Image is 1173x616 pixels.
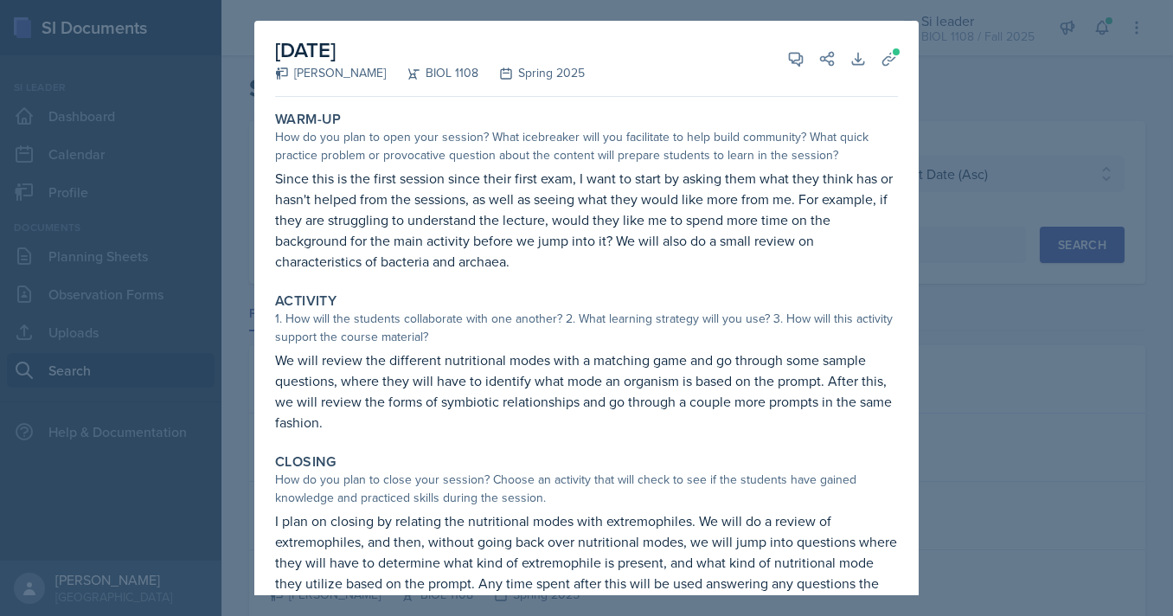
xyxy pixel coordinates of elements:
div: How do you plan to close your session? Choose an activity that will check to see if the students ... [275,471,898,507]
div: BIOL 1108 [386,64,478,82]
div: 1. How will the students collaborate with one another? 2. What learning strategy will you use? 3.... [275,310,898,346]
label: Warm-Up [275,111,342,128]
p: Since this is the first session since their first exam, I want to start by asking them what they ... [275,168,898,272]
div: How do you plan to open your session? What icebreaker will you facilitate to help build community... [275,128,898,164]
p: I plan on closing by relating the nutritional modes with extremophiles. We will do a review of ex... [275,510,898,614]
div: Spring 2025 [478,64,585,82]
label: Closing [275,453,337,471]
p: We will review the different nutritional modes with a matching game and go through some sample qu... [275,350,898,433]
label: Activity [275,292,337,310]
div: [PERSON_NAME] [275,64,386,82]
h2: [DATE] [275,35,585,66]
